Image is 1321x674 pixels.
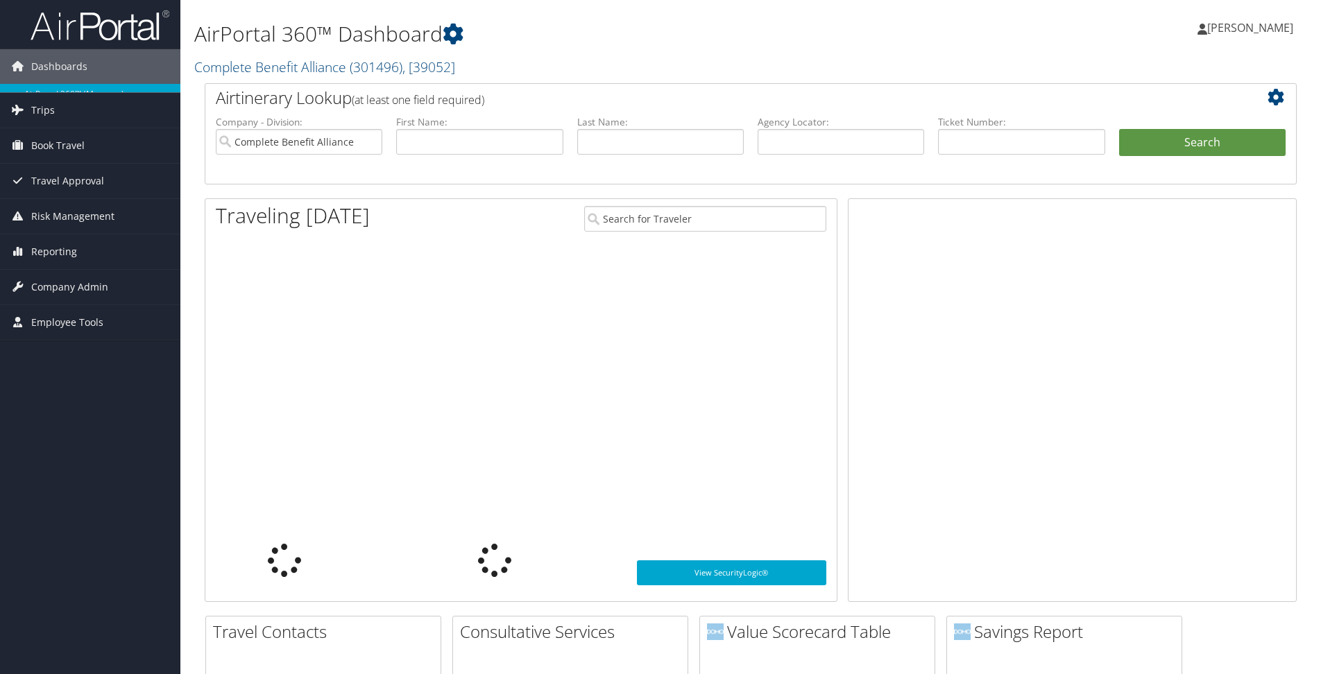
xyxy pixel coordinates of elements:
[707,620,935,643] h2: Value Scorecard Table
[1119,129,1286,157] button: Search
[460,620,688,643] h2: Consultative Services
[396,115,563,129] label: First Name:
[584,206,826,232] input: Search for Traveler
[216,115,382,129] label: Company - Division:
[350,58,402,76] span: ( 301496 )
[1207,20,1293,35] span: [PERSON_NAME]
[31,199,114,234] span: Risk Management
[31,49,87,84] span: Dashboards
[31,93,55,128] span: Trips
[31,128,85,163] span: Book Travel
[1198,7,1307,49] a: [PERSON_NAME]
[577,115,744,129] label: Last Name:
[194,58,455,76] a: Complete Benefit Alliance
[954,620,1182,643] h2: Savings Report
[31,164,104,198] span: Travel Approval
[31,270,108,304] span: Company Admin
[954,623,971,640] img: domo-logo.png
[352,92,484,107] span: (at least one field required)
[216,201,370,230] h1: Traveling [DATE]
[637,560,826,585] a: View SecurityLogic®
[707,623,724,640] img: domo-logo.png
[938,115,1105,129] label: Ticket Number:
[216,86,1195,110] h2: Airtinerary Lookup
[758,115,924,129] label: Agency Locator:
[31,305,103,340] span: Employee Tools
[31,234,77,269] span: Reporting
[31,9,169,42] img: airportal-logo.png
[402,58,455,76] span: , [ 39052 ]
[194,19,936,49] h1: AirPortal 360™ Dashboard
[213,620,441,643] h2: Travel Contacts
